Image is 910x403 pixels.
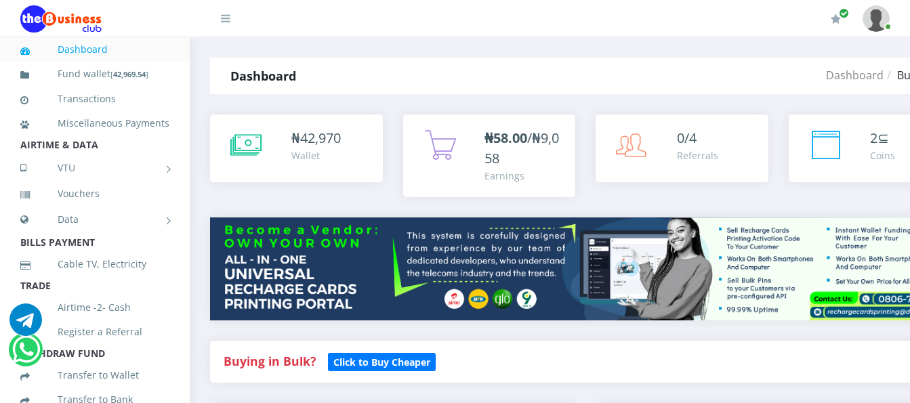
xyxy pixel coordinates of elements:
[870,148,895,163] div: Coins
[403,114,576,197] a: ₦58.00/₦9,058 Earnings
[863,5,890,32] img: User
[300,129,341,147] span: 42,970
[839,8,849,18] span: Renew/Upgrade Subscription
[230,68,296,84] strong: Dashboard
[677,129,697,147] span: 0/4
[110,69,148,79] small: [ ]
[20,292,169,323] a: Airtime -2- Cash
[20,316,169,347] a: Register a Referral
[12,343,40,366] a: Chat for support
[20,58,169,90] a: Fund wallet[42,969.54]
[826,68,884,83] a: Dashboard
[210,114,383,182] a: ₦42,970 Wallet
[677,148,718,163] div: Referrals
[596,114,768,182] a: 0/4 Referrals
[20,360,169,391] a: Transfer to Wallet
[20,34,169,65] a: Dashboard
[328,353,436,369] a: Click to Buy Cheaper
[831,14,841,24] i: Renew/Upgrade Subscription
[113,69,146,79] b: 42,969.54
[20,203,169,236] a: Data
[9,314,42,336] a: Chat for support
[484,169,562,183] div: Earnings
[484,129,527,147] b: ₦58.00
[20,151,169,185] a: VTU
[870,128,895,148] div: ⊆
[20,108,169,139] a: Miscellaneous Payments
[333,356,430,368] b: Click to Buy Cheaper
[20,249,169,280] a: Cable TV, Electricity
[20,178,169,209] a: Vouchers
[291,128,341,148] div: ₦
[291,148,341,163] div: Wallet
[20,83,169,114] a: Transactions
[484,129,559,167] span: /₦9,058
[20,5,102,33] img: Logo
[870,129,877,147] span: 2
[224,353,316,369] strong: Buying in Bulk?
